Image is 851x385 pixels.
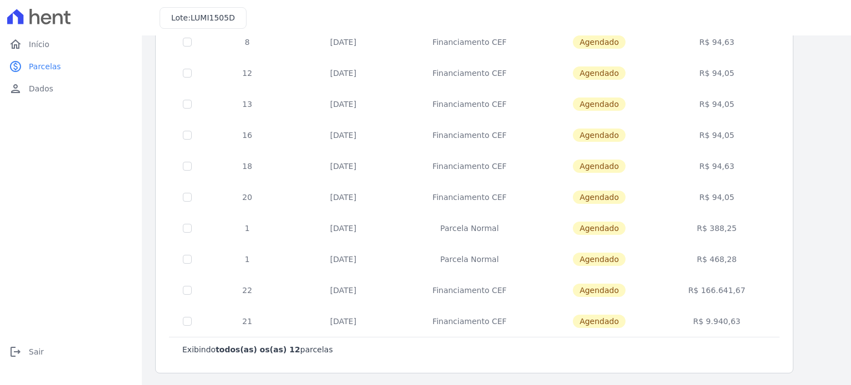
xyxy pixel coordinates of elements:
[216,345,300,354] b: todos(as) os(as) 12
[290,120,397,151] td: [DATE]
[573,160,626,173] span: Agendado
[191,13,235,22] span: LUMI1505D
[397,275,542,306] td: Financiamento CEF
[657,151,777,182] td: R$ 94,63
[397,120,542,151] td: Financiamento CEF
[182,344,333,355] p: Exibindo parcelas
[4,55,137,78] a: paidParcelas
[290,89,397,120] td: [DATE]
[290,151,397,182] td: [DATE]
[205,182,290,213] td: 20
[397,213,542,244] td: Parcela Normal
[397,58,542,89] td: Financiamento CEF
[290,275,397,306] td: [DATE]
[290,306,397,337] td: [DATE]
[290,213,397,244] td: [DATE]
[9,82,22,95] i: person
[171,12,235,24] h3: Lote:
[657,244,777,275] td: R$ 468,28
[397,27,542,58] td: Financiamento CEF
[573,315,626,328] span: Agendado
[657,58,777,89] td: R$ 94,05
[657,89,777,120] td: R$ 94,05
[29,39,49,50] span: Início
[657,213,777,244] td: R$ 388,25
[657,120,777,151] td: R$ 94,05
[9,345,22,358] i: logout
[573,222,626,235] span: Agendado
[657,182,777,213] td: R$ 94,05
[573,191,626,204] span: Agendado
[205,120,290,151] td: 16
[4,78,137,100] a: personDados
[657,27,777,58] td: R$ 94,63
[205,27,290,58] td: 8
[290,244,397,275] td: [DATE]
[4,33,137,55] a: homeInício
[205,213,290,244] td: 1
[4,341,137,363] a: logoutSair
[205,275,290,306] td: 22
[573,97,626,111] span: Agendado
[29,83,53,94] span: Dados
[205,151,290,182] td: 18
[9,60,22,73] i: paid
[573,284,626,297] span: Agendado
[290,182,397,213] td: [DATE]
[205,89,290,120] td: 13
[397,182,542,213] td: Financiamento CEF
[397,306,542,337] td: Financiamento CEF
[397,89,542,120] td: Financiamento CEF
[290,27,397,58] td: [DATE]
[657,306,777,337] td: R$ 9.940,63
[9,38,22,51] i: home
[205,58,290,89] td: 12
[397,244,542,275] td: Parcela Normal
[29,61,61,72] span: Parcelas
[205,306,290,337] td: 21
[397,151,542,182] td: Financiamento CEF
[205,244,290,275] td: 1
[573,129,626,142] span: Agendado
[657,275,777,306] td: R$ 166.641,67
[29,346,44,357] span: Sair
[573,35,626,49] span: Agendado
[573,253,626,266] span: Agendado
[290,58,397,89] td: [DATE]
[573,66,626,80] span: Agendado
